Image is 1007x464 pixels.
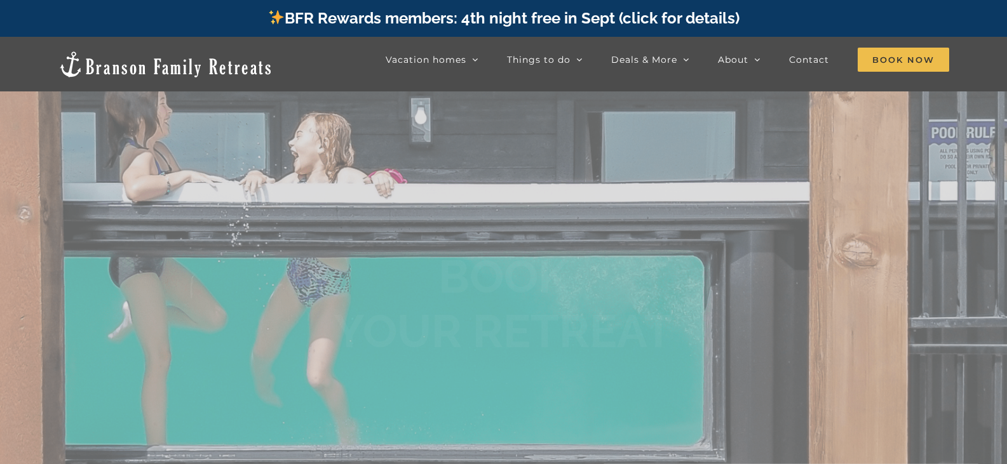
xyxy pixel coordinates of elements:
[267,9,740,27] a: BFR Rewards members: 4th night free in Sept (click for details)
[386,47,478,72] a: Vacation homes
[386,55,466,64] span: Vacation homes
[507,47,583,72] a: Things to do
[858,47,949,72] a: Book Now
[269,10,284,25] img: ✨
[507,55,571,64] span: Things to do
[718,47,760,72] a: About
[611,55,677,64] span: Deals & More
[789,47,829,72] a: Contact
[58,50,273,79] img: Branson Family Retreats Logo
[858,48,949,72] span: Book Now
[789,55,829,64] span: Contact
[386,47,949,72] nav: Main Menu
[334,249,673,357] b: BOOK YOUR RETREAT
[718,55,748,64] span: About
[611,47,689,72] a: Deals & More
